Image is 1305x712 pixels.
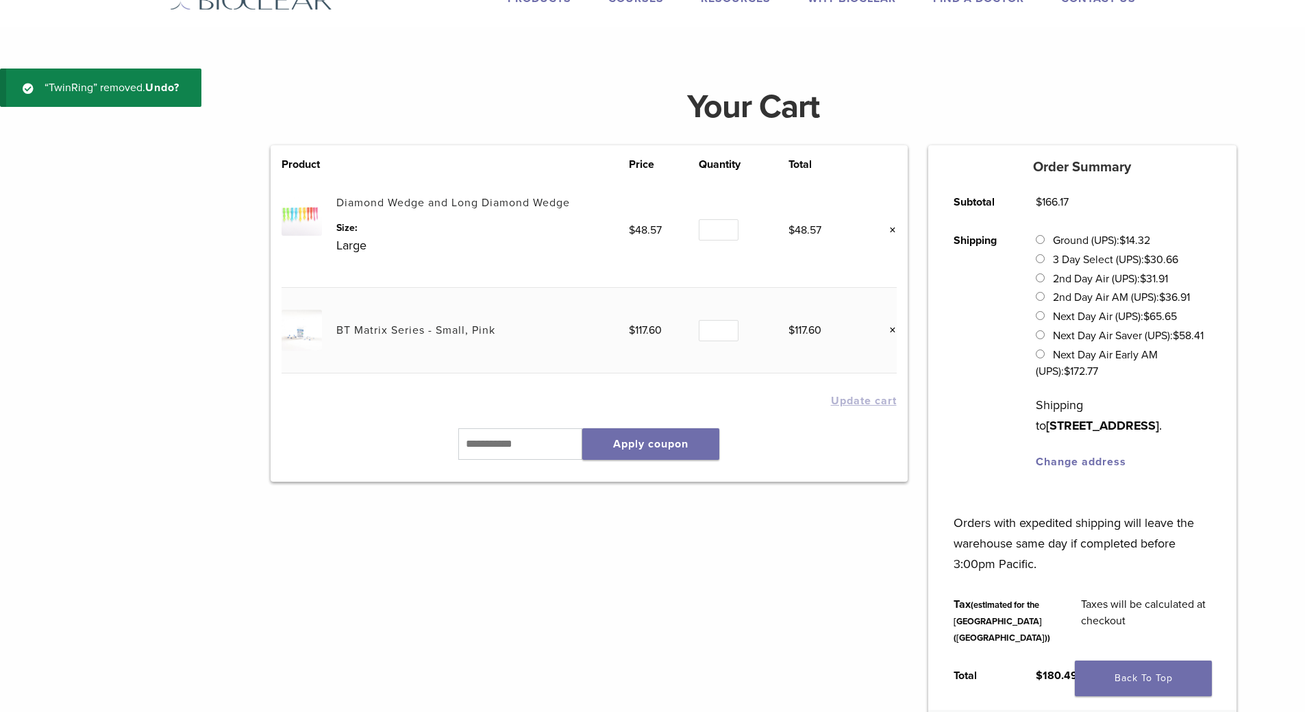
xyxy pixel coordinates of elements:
[1140,272,1168,286] bdi: 31.91
[1053,329,1204,343] label: Next Day Air Saver (UPS):
[1144,253,1150,267] span: $
[1144,253,1178,267] bdi: 30.66
[1036,195,1042,209] span: $
[1053,310,1177,323] label: Next Day Air (UPS):
[629,323,635,337] span: $
[788,223,821,237] bdi: 48.57
[1064,365,1070,378] span: $
[1119,234,1150,247] bdi: 14.32
[928,159,1236,175] h5: Order Summary
[1064,365,1098,378] bdi: 172.77
[1053,272,1168,286] label: 2nd Day Air (UPS):
[1036,195,1069,209] bdi: 166.17
[1036,395,1210,436] p: Shipping to .
[788,223,795,237] span: $
[788,323,795,337] span: $
[1143,310,1177,323] bdi: 65.65
[629,323,662,337] bdi: 117.60
[1053,291,1190,304] label: 2nd Day Air AM (UPS):
[1159,291,1165,304] span: $
[336,235,629,256] p: Large
[282,195,322,235] img: Diamond Wedge and Long Diamond Wedge
[145,81,179,95] a: Undo?
[260,90,1247,123] h1: Your Cart
[699,156,788,173] th: Quantity
[1036,455,1126,469] a: Change address
[788,323,821,337] bdi: 117.60
[831,395,897,406] button: Update cart
[954,492,1210,574] p: Orders with expedited shipping will leave the warehouse same day if completed before 3:00pm Pacific.
[1066,585,1226,656] td: Taxes will be calculated at checkout
[1143,310,1149,323] span: $
[1053,234,1150,247] label: Ground (UPS):
[1119,234,1126,247] span: $
[282,310,322,350] img: BT Matrix Series - Small, Pink
[1075,661,1212,696] a: Back To Top
[1159,291,1190,304] bdi: 36.91
[629,223,662,237] bdi: 48.57
[582,428,719,460] button: Apply coupon
[788,156,859,173] th: Total
[336,323,495,337] a: BT Matrix Series - Small, Pink
[1173,329,1179,343] span: $
[282,156,336,173] th: Product
[954,600,1050,643] small: (estimated for the [GEOGRAPHIC_DATA] ([GEOGRAPHIC_DATA]))
[1173,329,1204,343] bdi: 58.41
[1053,253,1178,267] label: 3 Day Select (UPS):
[939,585,1066,656] th: Tax
[629,156,699,173] th: Price
[1046,418,1159,433] strong: [STREET_ADDRESS]
[1036,669,1043,683] span: $
[1140,272,1146,286] span: $
[939,656,1021,695] th: Total
[879,321,897,339] a: Remove this item
[629,223,635,237] span: $
[336,196,570,210] a: Diamond Wedge and Long Diamond Wedge
[1036,348,1157,378] label: Next Day Air Early AM (UPS):
[939,221,1021,481] th: Shipping
[879,221,897,239] a: Remove this item
[939,183,1021,221] th: Subtotal
[1036,669,1078,683] bdi: 180.49
[336,221,629,235] dt: Size:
